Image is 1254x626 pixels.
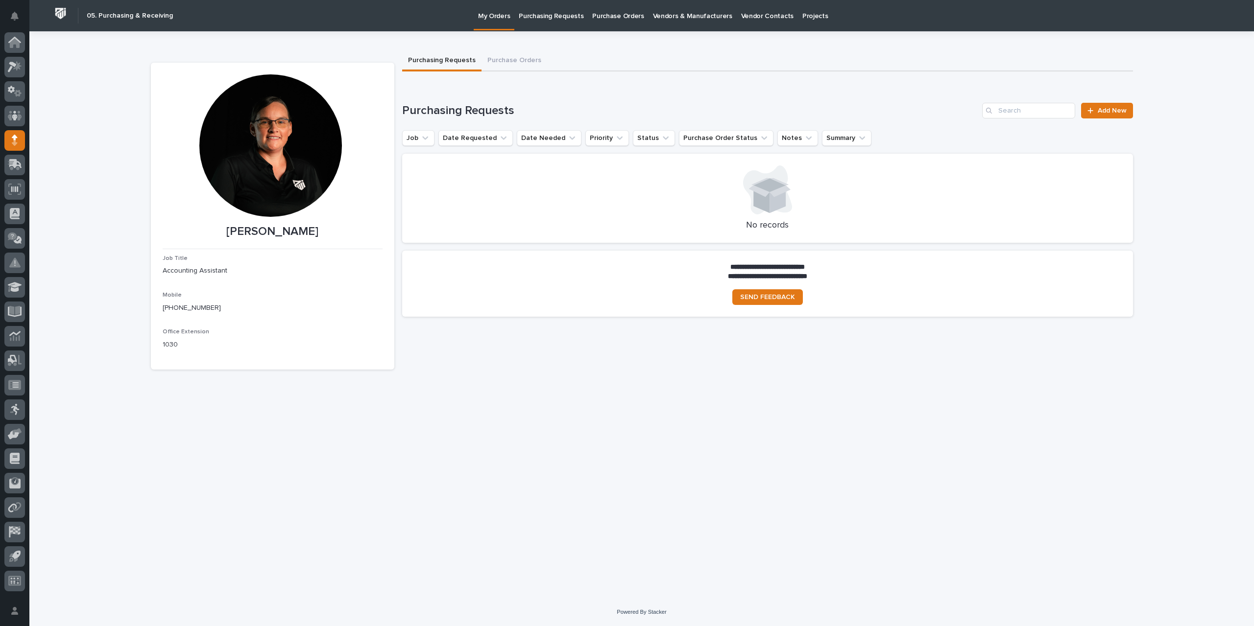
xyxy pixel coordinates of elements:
[163,225,383,239] p: [PERSON_NAME]
[617,609,666,615] a: Powered By Stacker
[402,51,482,71] button: Purchasing Requests
[4,6,25,26] button: Notifications
[482,51,547,71] button: Purchase Orders
[732,289,803,305] a: SEND FEEDBACK
[1098,107,1127,114] span: Add New
[12,12,25,27] div: Notifications
[633,130,675,146] button: Status
[740,294,795,301] span: SEND FEEDBACK
[585,130,629,146] button: Priority
[163,292,182,298] span: Mobile
[402,130,434,146] button: Job
[51,4,70,23] img: Workspace Logo
[402,104,979,118] h1: Purchasing Requests
[163,329,209,335] span: Office Extension
[679,130,773,146] button: Purchase Order Status
[87,12,173,20] h2: 05. Purchasing & Receiving
[163,255,188,261] span: Job Title
[517,130,581,146] button: Date Needed
[414,220,1121,231] p: No records
[1081,103,1133,118] a: Add New
[982,103,1075,118] input: Search
[163,266,383,276] p: Accounting Assistant
[438,130,513,146] button: Date Requested
[163,340,383,350] p: 1030
[777,130,818,146] button: Notes
[163,304,221,311] a: [PHONE_NUMBER]
[822,130,871,146] button: Summary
